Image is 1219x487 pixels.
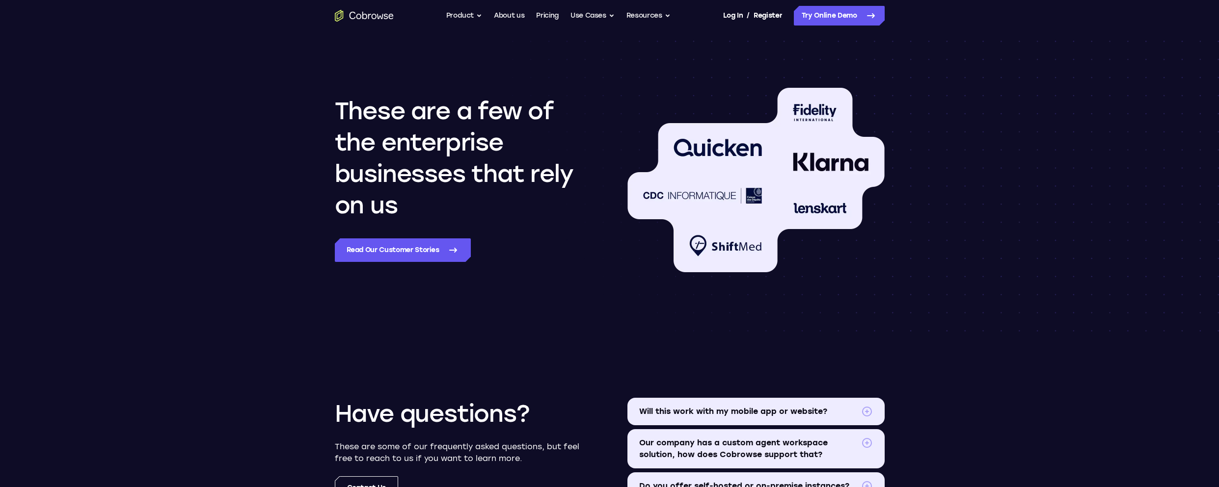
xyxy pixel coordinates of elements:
a: Go to the home page [335,10,394,22]
span: Our company has a custom agent workspace solution, how does Cobrowse support that? [639,437,857,461]
button: Use Cases [570,6,615,26]
button: Resources [626,6,671,26]
summary: Our company has a custom agent workspace solution, how does Cobrowse support that? [627,429,885,468]
h2: These are a few of the enterprise businesses that rely on us [335,95,592,221]
img: Enterprise logos [627,88,885,272]
a: Pricing [536,6,559,26]
a: Try Online Demo [794,6,885,26]
span: Will this work with my mobile app or website? [639,406,857,417]
span: / [747,10,750,22]
h2: Have questions? [335,398,530,429]
a: Register [754,6,782,26]
a: Log In [723,6,743,26]
a: About us [494,6,524,26]
button: Product [446,6,483,26]
a: Read our customer stories [335,238,471,262]
p: These are some of our frequently asked questions, but feel free to reach to us if you want to lea... [335,441,592,464]
summary: Will this work with my mobile app or website? [627,398,885,425]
